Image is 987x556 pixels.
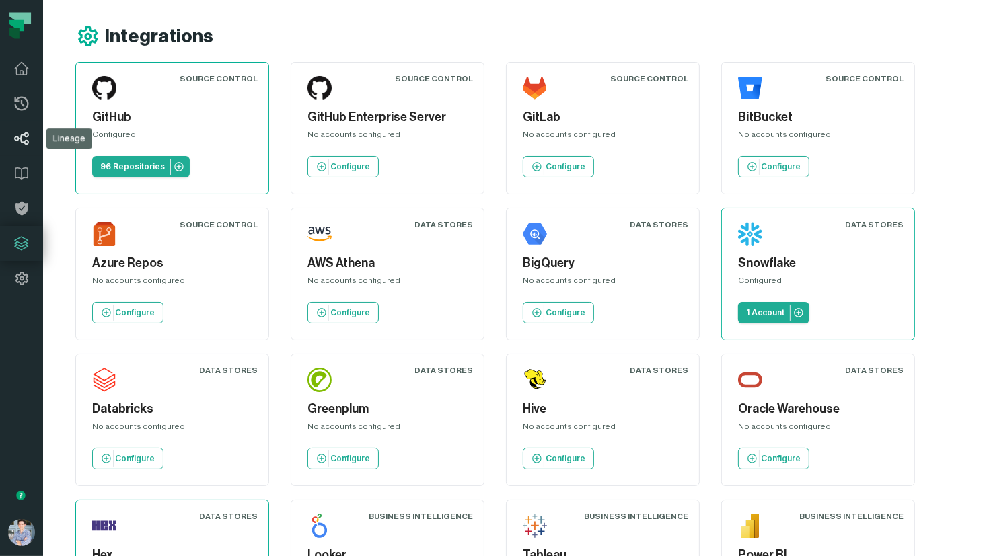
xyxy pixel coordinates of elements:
[307,448,379,469] a: Configure
[546,161,585,172] p: Configure
[738,400,898,418] h5: Oracle Warehouse
[92,254,252,272] h5: Azure Repos
[523,514,547,538] img: Tableau
[92,156,190,177] a: 96 Repositories
[738,514,762,538] img: Power BI
[738,302,809,323] a: 1 Account
[746,307,784,318] p: 1 Account
[523,129,683,145] div: No accounts configured
[523,76,547,100] img: GitLab
[199,511,258,522] div: Data Stores
[105,25,213,48] h1: Integrations
[761,161,801,172] p: Configure
[630,365,688,376] div: Data Stores
[92,400,252,418] h5: Databricks
[584,511,688,522] div: Business Intelligence
[15,489,27,502] div: Tooltip anchor
[180,73,258,84] div: Source Control
[92,129,252,145] div: Configured
[738,222,762,246] img: Snowflake
[92,302,163,323] a: Configure
[414,365,473,376] div: Data Stores
[8,519,35,546] img: avatar of Alon Nafta
[46,128,92,149] div: Lineage
[92,76,116,100] img: GitHub
[307,421,468,437] div: No accounts configured
[330,453,370,464] p: Configure
[115,307,155,318] p: Configure
[369,511,473,522] div: Business Intelligence
[414,219,473,230] div: Data Stores
[845,219,904,230] div: Data Stores
[523,368,547,392] img: Hive
[738,421,898,437] div: No accounts configured
[523,448,594,469] a: Configure
[826,73,904,84] div: Source Control
[523,275,683,291] div: No accounts configured
[845,365,904,376] div: Data Stores
[307,302,379,323] a: Configure
[546,453,585,464] p: Configure
[92,275,252,291] div: No accounts configured
[523,254,683,272] h5: BigQuery
[307,275,468,291] div: No accounts configured
[330,161,370,172] p: Configure
[307,76,332,100] img: GitHub Enterprise Server
[761,453,801,464] p: Configure
[738,254,898,272] h5: Snowflake
[523,400,683,418] h5: Hive
[92,368,116,392] img: Databricks
[523,108,683,126] h5: GitLab
[100,161,165,172] p: 96 Repositories
[738,129,898,145] div: No accounts configured
[738,108,898,126] h5: BitBucket
[799,511,904,522] div: Business Intelligence
[738,275,898,291] div: Configured
[115,453,155,464] p: Configure
[307,156,379,177] a: Configure
[92,448,163,469] a: Configure
[199,365,258,376] div: Data Stores
[523,156,594,177] a: Configure
[92,108,252,126] h5: GitHub
[523,421,683,437] div: No accounts configured
[546,307,585,318] p: Configure
[307,368,332,392] img: Greenplum
[307,222,332,246] img: AWS Athena
[395,73,473,84] div: Source Control
[610,73,688,84] div: Source Control
[307,108,468,126] h5: GitHub Enterprise Server
[307,400,468,418] h5: Greenplum
[523,222,547,246] img: BigQuery
[630,219,688,230] div: Data Stores
[523,302,594,323] a: Configure
[92,222,116,246] img: Azure Repos
[738,368,762,392] img: Oracle Warehouse
[307,514,332,538] img: Looker
[738,156,809,177] a: Configure
[307,254,468,272] h5: AWS Athena
[307,129,468,145] div: No accounts configured
[180,219,258,230] div: Source Control
[92,514,116,538] img: Hex
[738,448,809,469] a: Configure
[330,307,370,318] p: Configure
[92,421,252,437] div: No accounts configured
[738,76,762,100] img: BitBucket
